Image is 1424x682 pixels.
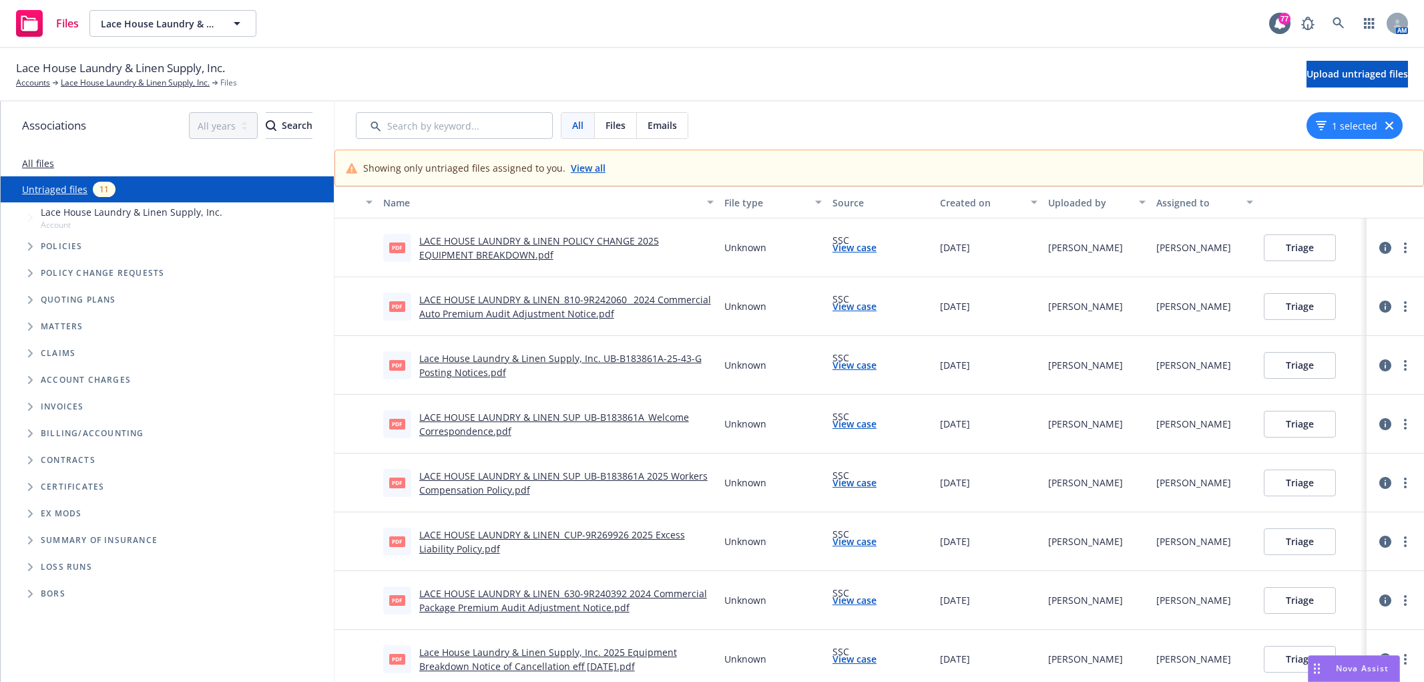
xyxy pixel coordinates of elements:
[1048,358,1123,372] div: [PERSON_NAME]
[1397,534,1413,550] a: more
[419,293,711,320] a: LACE HOUSE LAUNDRY & LINEN_810-9R242060_ 2024 Commercial Auto Premium Audit Adjustment Notice.pdf
[606,118,626,132] span: Files
[1264,293,1336,320] button: Triage
[940,593,970,607] span: [DATE]
[16,77,50,89] a: Accounts
[1309,656,1325,681] div: Drag to move
[1,420,334,607] div: Folder Tree Example
[1336,663,1389,674] span: Nova Assist
[89,10,256,37] button: Lace House Laundry & Linen Supply, Inc.
[419,234,659,261] a: LACE HOUSE LAUNDRY & LINEN POLICY CHANGE 2025 EQUIPMENT BREAKDOWN.pdf
[56,18,79,29] span: Files
[419,646,677,673] a: Lace House Laundry & Linen Supply, Inc. 2025 Equipment Breakdown Notice of Cancellation eff [DATE...
[1,202,334,420] div: Tree Example
[833,476,877,490] a: View case
[940,476,970,490] span: [DATE]
[1264,234,1336,261] button: Triage
[1156,240,1231,254] div: [PERSON_NAME]
[1043,186,1151,218] button: Uploaded by
[940,358,970,372] span: [DATE]
[833,593,877,607] a: View case
[389,654,405,664] span: pdf
[724,196,807,210] div: File type
[1151,186,1259,218] button: Assigned to
[1307,67,1408,80] span: Upload untriaged files
[940,240,970,254] span: [DATE]
[41,456,95,464] span: Contracts
[41,242,83,250] span: Policies
[389,360,405,370] span: pdf
[41,536,158,544] span: Summary of insurance
[1397,357,1413,373] a: more
[41,219,222,230] span: Account
[41,349,75,357] span: Claims
[1264,411,1336,438] button: Triage
[41,296,116,304] span: Quoting plans
[22,182,87,196] a: Untriaged files
[1048,593,1123,607] div: [PERSON_NAME]
[41,376,131,384] span: Account charges
[1156,534,1231,548] div: [PERSON_NAME]
[1316,119,1377,133] button: 1 selected
[1264,587,1336,614] button: Triage
[1156,652,1231,666] div: [PERSON_NAME]
[41,430,144,438] span: Billing/Accounting
[266,113,312,138] div: Search
[11,5,84,42] a: Files
[833,358,877,372] a: View case
[101,17,216,31] span: Lace House Laundry & Linen Supply, Inc.
[833,534,877,548] a: View case
[1048,240,1123,254] div: [PERSON_NAME]
[1048,196,1131,210] div: Uploaded by
[1156,593,1231,607] div: [PERSON_NAME]
[1048,652,1123,666] div: [PERSON_NAME]
[1048,534,1123,548] div: [PERSON_NAME]
[419,587,707,614] a: LACE HOUSE LAUNDRY & LINEN_630-9R240392 2024 Commercial Package Premium Audit Adjustment Notice.pdf
[571,161,606,175] a: View all
[389,595,405,605] span: pdf
[1264,528,1336,555] button: Triage
[419,411,689,438] a: LACE HOUSE LAUNDRY & LINEN SUP_UB-B183861A_Welcome Correspondence.pdf
[383,196,700,210] div: Name
[1264,646,1336,673] button: Triage
[93,182,115,197] div: 11
[940,299,970,313] span: [DATE]
[827,186,935,218] button: Source
[1356,10,1383,37] a: Switch app
[389,301,405,311] span: pdf
[41,590,65,598] span: BORs
[378,186,720,218] button: Name
[1307,61,1408,88] button: Upload untriaged files
[1397,240,1413,256] a: more
[1397,651,1413,667] a: more
[1156,358,1231,372] div: [PERSON_NAME]
[16,59,225,77] span: Lace House Laundry & Linen Supply, Inc.
[1264,470,1336,496] button: Triage
[1397,299,1413,315] a: more
[1048,417,1123,431] div: [PERSON_NAME]
[719,186,827,218] button: File type
[940,652,970,666] span: [DATE]
[220,77,237,89] span: Files
[1156,196,1239,210] div: Assigned to
[833,299,877,313] a: View case
[389,536,405,546] span: pdf
[1156,417,1231,431] div: [PERSON_NAME]
[356,112,553,139] input: Search by keyword...
[266,112,312,139] button: SearchSearch
[1048,299,1123,313] div: [PERSON_NAME]
[1156,299,1231,313] div: [PERSON_NAME]
[61,77,210,89] a: Lace House Laundry & Linen Supply, Inc.
[1397,416,1413,432] a: more
[572,118,583,132] span: All
[648,118,677,132] span: Emails
[389,478,405,488] span: pdf
[419,470,708,496] a: LACE HOUSE LAUNDRY & LINEN SUP_UB-B183861A 2025 Workers Compensation Policy.pdf
[1325,10,1352,37] a: Search
[419,352,702,379] a: Lace House Laundry & Linen Supply, Inc. UB-B183861A-25-43-G Posting Notices.pdf
[22,157,54,170] a: All files
[266,120,276,131] svg: Search
[1156,476,1231,490] div: [PERSON_NAME]
[41,510,81,518] span: Ex Mods
[833,417,877,431] a: View case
